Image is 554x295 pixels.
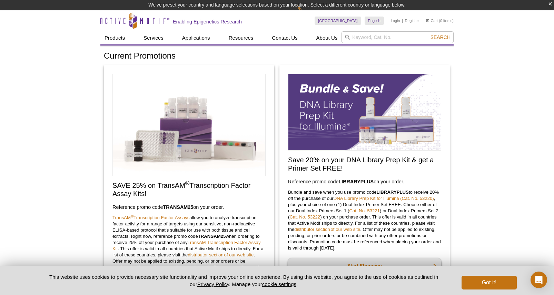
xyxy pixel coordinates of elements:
li: | [402,17,403,25]
strong: LIBRARYPLUS [377,190,409,195]
strong: TRANSAM25 [163,204,193,210]
a: Contact Us [268,31,301,44]
a: Cart [426,18,438,23]
img: Save on our DNA Library Prep Kit [288,74,441,151]
a: Start Shopping [288,258,441,273]
span: Search [431,34,451,40]
a: TransAM®Transcription Factor Assays [112,215,189,220]
img: Your Cart [426,19,429,22]
img: Change Here [297,5,316,21]
a: Privacy Policy [197,281,229,287]
h2: SAVE 25% on TransAM Transcription Factor Assay Kits! [112,181,266,198]
h2: Enabling Epigenetics Research [173,19,242,25]
a: Register [405,18,419,23]
div: Open Intercom Messenger [531,272,547,288]
input: Keyword, Cat. No. [342,31,454,43]
a: English [365,17,384,25]
a: Services [139,31,168,44]
img: Save on TransAM [112,74,266,176]
button: Search [428,34,453,40]
a: distributor section of our web site [188,252,254,257]
li: (0 items) [426,17,454,25]
a: [GEOGRAPHIC_DATA] [315,17,361,25]
button: cookie settings [262,281,296,287]
strong: LIBRARYPLUS [338,179,374,184]
button: Got it! [462,276,517,289]
sup: ® [131,214,133,218]
a: TransAM Transcription Factor Assay Kit [112,240,261,251]
a: Products [100,31,129,44]
h1: Current Promotions [104,51,450,61]
p: Bundle and save when you use promo code to receive 20% off the purchase of our , plus your choice... [288,189,441,251]
sup: ® [185,180,189,186]
p: This website uses cookies to provide necessary site functionality and improve your online experie... [37,273,450,288]
a: distributor section of our web site [294,227,360,232]
a: DNA Library Prep Kit for Illumina (Cat. No. 53220) [334,196,434,201]
a: Login [391,18,400,23]
h3: Reference promo code on your order. [288,177,441,186]
a: Cat. No. 53222 [289,214,320,220]
h2: Save 20% on your DNA Library Prep Kit & get a Primer Set FREE! [288,156,441,172]
strong: TRANSAM25 [198,234,226,239]
a: Resources [225,31,258,44]
a: Applications [178,31,214,44]
a: About Us [312,31,342,44]
a: Cat. No. 53221 [349,208,380,213]
p: allow you to analyze transcription factor activity for a range of targets using our sensitive, no... [112,215,266,277]
h3: Reference promo code on your order. [112,203,266,211]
